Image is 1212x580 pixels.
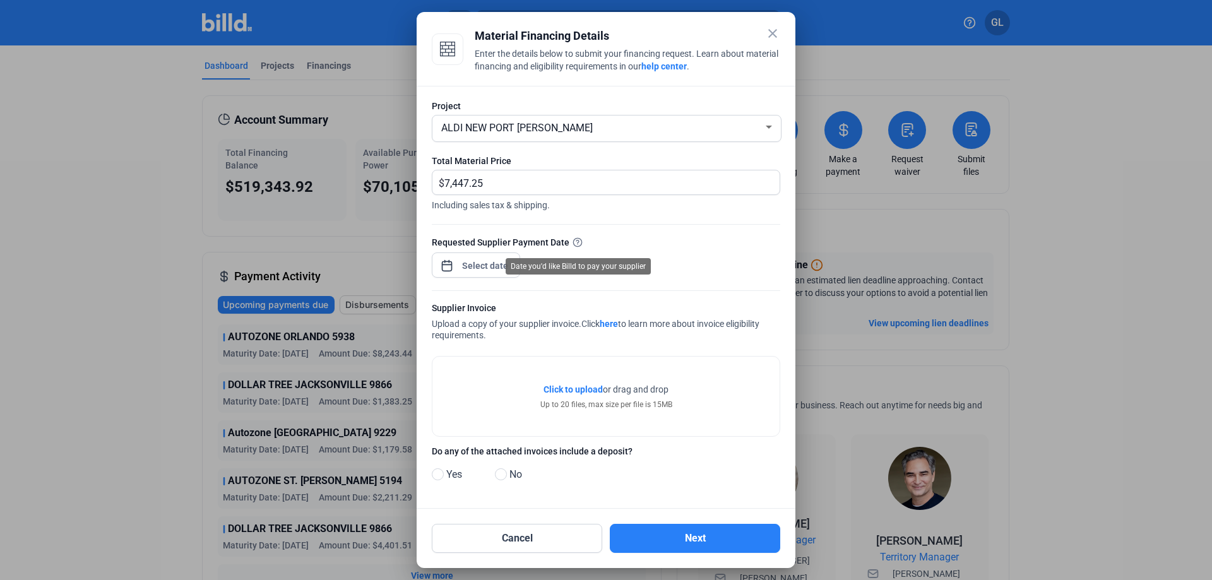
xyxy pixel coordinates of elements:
div: Total Material Price [432,155,780,167]
button: Next [610,524,780,553]
div: Upload a copy of your supplier invoice. [432,302,780,343]
div: Up to 20 files, max size per file is 15MB [540,399,672,410]
label: Do any of the attached invoices include a deposit? [432,445,780,461]
input: 0.00 [444,170,765,195]
button: Cancel [432,524,602,553]
span: $ [432,170,444,191]
div: Date you'd like Billd to pay your supplier [506,258,651,275]
mat-icon: close [765,26,780,41]
span: Including sales tax & shipping. [432,195,780,211]
span: No [504,467,522,482]
span: or drag and drop [603,383,668,396]
span: ALDI NEW PORT [PERSON_NAME] [441,122,593,134]
span: Click to learn more about invoice eligibility requirements. [432,319,759,340]
span: . [687,61,689,71]
a: help center [641,61,687,71]
div: Material Financing Details [475,27,780,45]
span: Yes [441,467,462,482]
div: Project [432,100,780,112]
span: Click to upload [544,384,603,394]
button: Open calendar [441,253,453,266]
a: here [600,319,618,329]
div: Supplier Invoice [432,302,780,317]
div: Requested Supplier Payment Date [432,235,780,249]
input: Select date [458,258,513,273]
div: Enter the details below to submit your financing request. Learn about material financing and elig... [475,47,780,75]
